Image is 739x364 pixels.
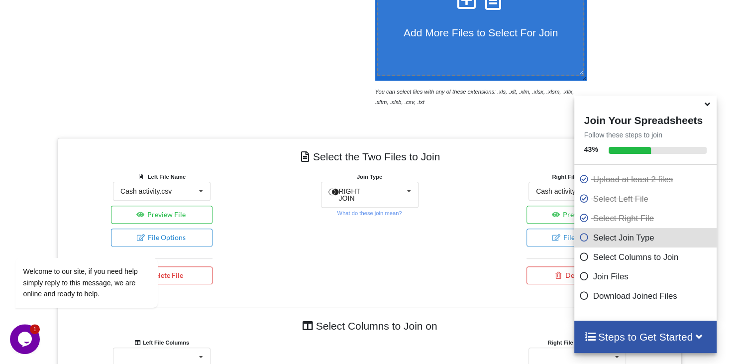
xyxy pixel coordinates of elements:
[141,315,598,337] h4: Select Columns to Join on
[584,331,707,343] h4: Steps to Get Started
[339,187,360,202] span: RIGHT JOIN
[579,193,715,205] p: Select Left File
[357,174,382,180] b: Join Type
[579,212,715,225] p: Select Right File
[579,232,715,244] p: Select Join Type
[527,206,628,224] button: Preview File
[10,168,189,319] iframe: chat widget
[552,174,602,180] b: Right File Name
[579,290,715,302] p: Download Joined Files
[134,340,190,346] b: Left File Columns
[579,270,715,283] p: Join Files
[527,229,628,246] button: File Options
[536,188,587,195] div: Cash activity.csv
[375,89,574,105] i: You can select files with any of these extensions: .xls, .xlt, .xlm, .xlsx, .xlsm, .xltx, .xltm, ...
[65,145,674,168] h4: Select the Two Files to Join
[584,145,598,153] b: 43 %
[579,251,715,263] p: Select Columns to Join
[10,324,42,354] iframe: chat widget
[579,173,715,186] p: Upload at least 2 files
[574,112,717,126] h4: Join Your Spreadsheets
[337,210,402,216] small: What do these join mean?
[548,340,607,346] b: Right File Columns
[404,27,558,38] span: Add More Files to Select For Join
[574,130,717,140] p: Follow these steps to join
[527,266,628,284] button: Delete File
